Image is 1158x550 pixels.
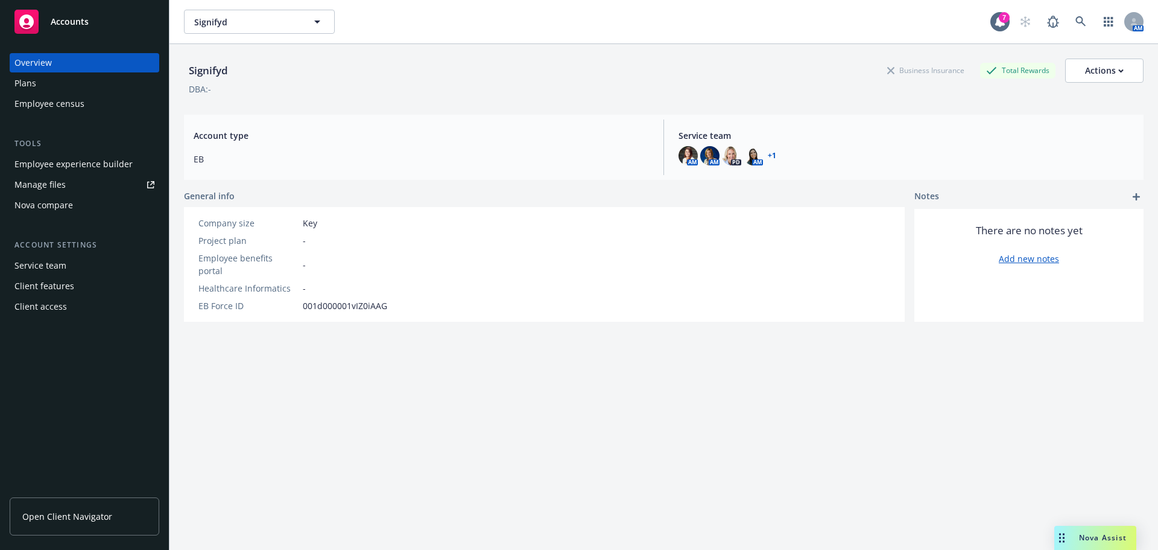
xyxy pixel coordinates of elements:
span: Service team [679,129,1134,142]
div: Manage files [14,175,66,194]
div: Company size [198,217,298,229]
span: - [303,258,306,271]
span: Signifyd [194,16,299,28]
span: Account type [194,129,649,142]
span: EB [194,153,649,165]
span: Open Client Navigator [22,510,112,523]
div: Tools [10,138,159,150]
span: Nova Assist [1079,532,1127,543]
img: photo [744,146,763,165]
a: Employee census [10,94,159,114]
div: Signifyd [184,63,233,78]
button: Actions [1065,59,1144,83]
button: Nova Assist [1054,526,1136,550]
span: 001d000001vIZ0iAAG [303,299,387,312]
div: Employee experience builder [14,155,133,174]
div: Drag to move [1054,526,1069,550]
a: Add new notes [999,252,1059,265]
div: Client features [14,277,74,296]
button: Signifyd [184,10,335,34]
span: - [303,282,306,295]
span: Key [303,217,317,229]
div: 7 [999,12,1010,23]
div: Actions [1085,59,1124,82]
a: Accounts [10,5,159,39]
div: Employee benefits portal [198,252,298,277]
div: Nova compare [14,196,73,215]
img: photo [700,146,720,165]
a: Overview [10,53,159,72]
div: DBA: - [189,83,211,95]
a: Manage files [10,175,159,194]
a: add [1129,190,1144,204]
div: Healthcare Informatics [198,282,298,295]
a: Start snowing [1013,10,1037,34]
img: photo [679,146,698,165]
div: Employee census [14,94,84,114]
a: Nova compare [10,196,159,215]
div: Account settings [10,239,159,251]
div: Client access [14,297,67,316]
a: +1 [768,152,776,159]
a: Switch app [1096,10,1121,34]
a: Client features [10,277,159,296]
span: Accounts [51,17,89,27]
img: photo [722,146,741,165]
div: Business Insurance [881,63,970,78]
a: Service team [10,256,159,275]
div: Plans [14,74,36,93]
a: Plans [10,74,159,93]
div: Overview [14,53,52,72]
span: There are no notes yet [976,223,1083,238]
a: Client access [10,297,159,316]
a: Search [1069,10,1093,34]
a: Report a Bug [1041,10,1065,34]
div: EB Force ID [198,299,298,312]
a: Employee experience builder [10,155,159,174]
div: Project plan [198,234,298,247]
span: General info [184,190,235,202]
div: Service team [14,256,66,275]
div: Total Rewards [980,63,1055,78]
span: Notes [914,190,939,204]
span: - [303,234,306,247]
